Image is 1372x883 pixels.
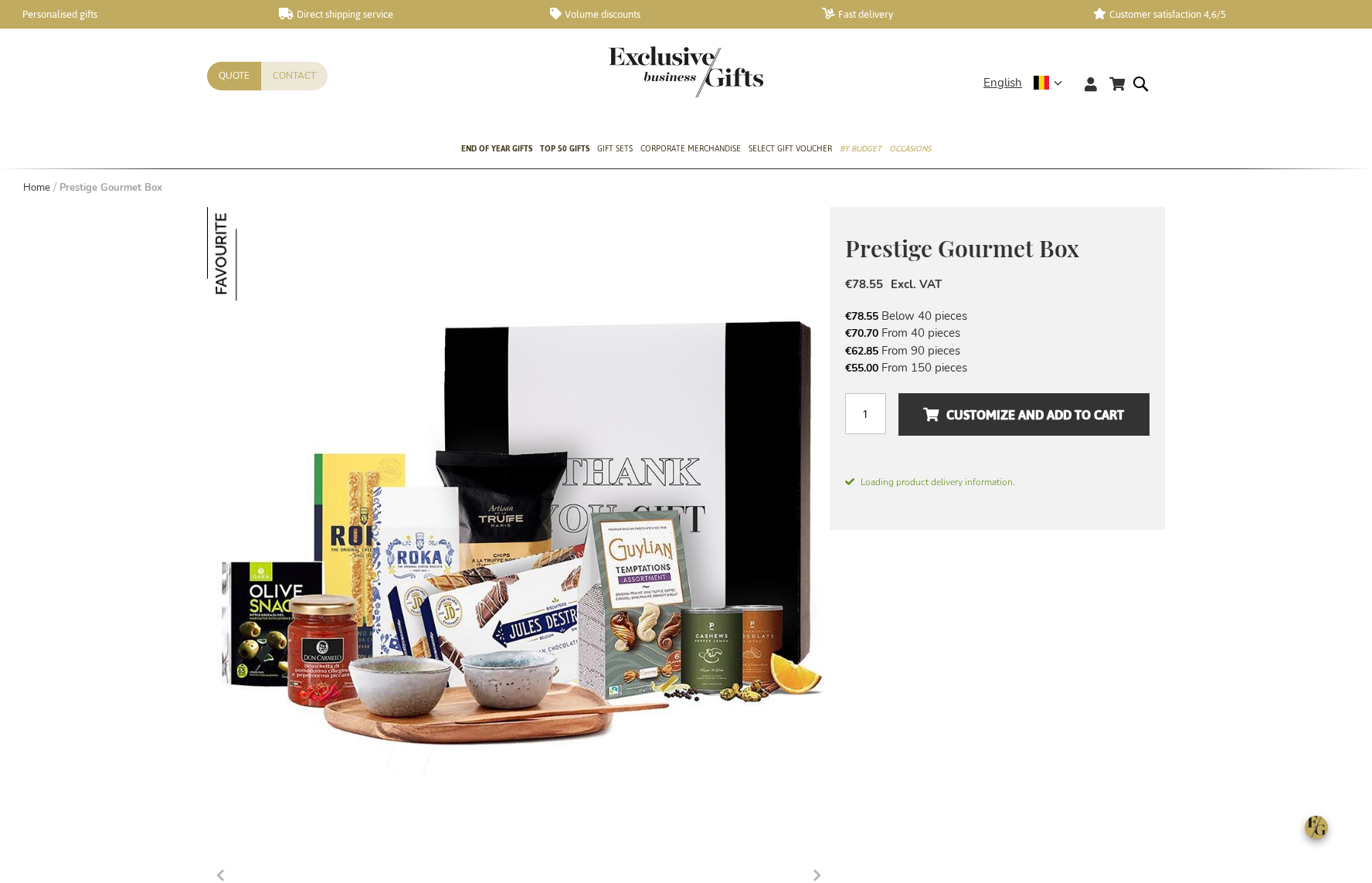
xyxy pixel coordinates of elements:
img: Exclusive Business gifts logo [609,46,763,97]
span: English [983,74,1022,92]
li: From 90 pieces [845,342,1150,359]
a: Home [23,181,50,195]
span: Customize and add to cart [923,402,1124,427]
span: €55.00 [845,361,878,375]
span: Prestige Gourmet Box [845,233,1079,263]
span: €70.70 [845,326,878,341]
span: TOP 50 Gifts [540,141,589,157]
span: Occasions [889,141,931,157]
span: Excl. VAT [891,277,942,292]
input: Qty [845,393,886,434]
li: Below 40 pieces [845,307,1150,324]
button: Customize and add to cart [898,393,1150,436]
a: store logo [609,46,686,97]
a: Customer satisfaction 4,6/5 [1093,8,1340,21]
a: Fast delivery [822,8,1068,21]
li: From 150 pieces [845,359,1150,376]
span: €62.85 [845,344,878,358]
strong: Prestige Gourmet Box [59,181,162,195]
span: Corporate Merchandise [640,141,741,157]
span: €78.55 [845,309,878,324]
span: By Budget [840,141,881,157]
img: Prestige Gourmet Box [207,207,830,829]
a: Direct shipping service [279,8,525,21]
span: Gift Sets [597,141,633,157]
span: End of year gifts [461,141,532,157]
img: Prestige Gourmet Box [207,207,301,301]
a: Volume discounts [550,8,796,21]
span: Loading product delivery information. [845,475,1150,489]
span: Select Gift Voucher [749,141,832,157]
a: Personalised gifts [8,8,254,21]
a: Contact [261,62,328,90]
a: Quote [207,62,261,90]
div: English [983,74,1072,92]
span: €78.55 [845,277,883,292]
li: From 40 pieces [845,324,1150,341]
